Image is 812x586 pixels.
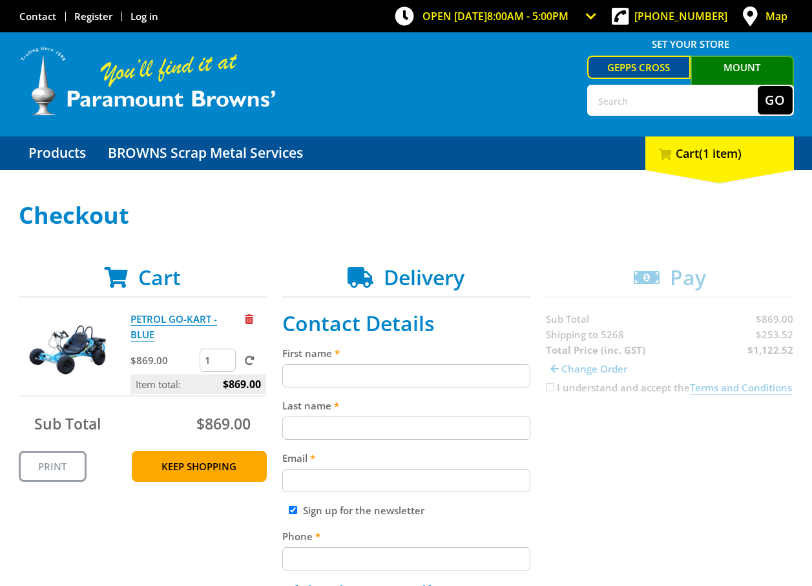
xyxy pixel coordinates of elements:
label: Phone [282,528,530,544]
h1: Checkout [19,202,794,228]
a: Remove from cart [245,312,253,325]
p: Item total: [130,374,266,394]
label: First name [282,345,530,361]
input: Please enter your first name. [282,364,530,387]
a: Go to the registration page [74,10,112,23]
span: Sub Total [34,413,101,434]
a: Go to the Contact page [19,10,56,23]
a: Log in [130,10,158,23]
a: Go to the BROWNS Scrap Metal Services page [98,136,313,170]
a: Go to the Products page [19,136,96,170]
button: Go [758,86,793,114]
span: Set your store [587,34,794,54]
img: Paramount Browns' [19,45,277,117]
img: PETROL GO-KART - BLUE [29,311,107,389]
span: OPEN [DATE] [422,9,568,23]
a: Keep Shopping [132,451,267,482]
input: Search [588,86,758,114]
a: Gepps Cross [587,56,691,79]
a: Mount [PERSON_NAME] [691,56,794,100]
span: 8:00am - 5:00pm [487,9,568,23]
span: $869.00 [223,374,261,394]
span: Cart [138,263,181,291]
span: Delivery [384,263,464,291]
input: Please enter your email address. [282,469,530,492]
p: $869.00 [130,353,197,368]
a: PETROL GO-KART - BLUE [130,312,217,342]
input: Please enter your telephone number. [282,547,530,570]
a: Print [19,451,87,482]
label: Email [282,450,530,466]
label: Last name [282,398,530,413]
label: Sign up for the newsletter [303,504,424,517]
span: $869.00 [196,413,251,434]
input: Please enter your last name. [282,417,530,440]
h2: Contact Details [282,311,530,336]
span: (1 item) [699,146,742,161]
div: Cart [645,136,794,170]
